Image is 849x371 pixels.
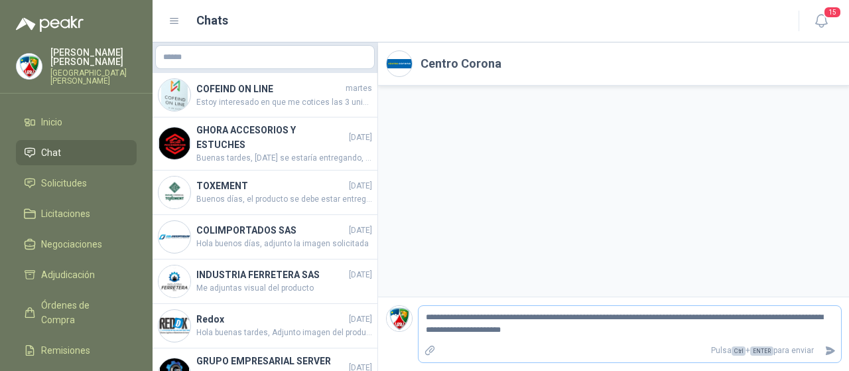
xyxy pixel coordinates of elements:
[153,73,377,117] a: Company LogoCOFEIND ON LINEmartesEstoy interesado en que me cotices las 3 unidades
[41,115,62,129] span: Inicio
[16,338,137,363] a: Remisiones
[196,312,346,327] h4: Redox
[387,51,412,76] img: Company Logo
[153,260,377,304] a: Company LogoINDUSTRIA FERRETERA SAS[DATE]Me adjuntas visual del producto
[349,131,372,144] span: [DATE]
[16,110,137,135] a: Inicio
[41,237,102,252] span: Negociaciones
[349,269,372,281] span: [DATE]
[196,152,372,165] span: Buenas tardes, [DATE] se estaría entregando, comparto número de guía de la transportadora 7001654...
[196,267,346,282] h4: INDUSTRIA FERRETERA SAS
[41,206,90,221] span: Licitaciones
[16,16,84,32] img: Logo peakr
[387,306,412,331] img: Company Logo
[50,69,137,85] p: [GEOGRAPHIC_DATA][PERSON_NAME]
[823,6,842,19] span: 15
[196,282,372,295] span: Me adjuntas visual del producto
[196,179,346,193] h4: TOXEMENT
[153,304,377,348] a: Company LogoRedox[DATE]Hola buenas tardes, Adjunto imagen del producto cotizado
[750,346,773,356] span: ENTER
[810,9,834,33] button: 15
[421,54,501,73] h2: Centro Corona
[41,267,95,282] span: Adjudicación
[16,293,137,333] a: Órdenes de Compra
[196,11,228,30] h1: Chats
[153,117,377,171] a: Company LogoGHORA ACCESORIOS Y ESTUCHES[DATE]Buenas tardes, [DATE] se estaría entregando, compart...
[41,145,61,160] span: Chat
[153,171,377,215] a: Company LogoTOXEMENT[DATE]Buenos días, el producto se debe estar entregando [DATE]
[196,193,372,206] span: Buenos días, el producto se debe estar entregando [DATE]
[41,176,87,190] span: Solicitudes
[196,223,346,238] h4: COLIMPORTADOS SAS
[419,339,441,362] label: Adjuntar archivos
[349,180,372,192] span: [DATE]
[41,343,90,358] span: Remisiones
[349,224,372,237] span: [DATE]
[16,201,137,226] a: Licitaciones
[41,298,124,327] span: Órdenes de Compra
[17,54,42,79] img: Company Logo
[159,221,190,253] img: Company Logo
[153,215,377,260] a: Company LogoCOLIMPORTADOS SAS[DATE]Hola buenos días, adjunto la imagen solicitada
[50,48,137,66] p: [PERSON_NAME] [PERSON_NAME]
[346,82,372,95] span: martes
[349,313,372,326] span: [DATE]
[196,96,372,109] span: Estoy interesado en que me cotices las 3 unidades
[159,127,190,159] img: Company Logo
[159,177,190,208] img: Company Logo
[196,123,346,152] h4: GHORA ACCESORIOS Y ESTUCHES
[732,346,746,356] span: Ctrl
[441,339,820,362] p: Pulsa + para enviar
[159,310,190,342] img: Company Logo
[196,238,372,250] span: Hola buenos días, adjunto la imagen solicitada
[16,262,137,287] a: Adjudicación
[196,82,343,96] h4: COFEIND ON LINE
[16,140,137,165] a: Chat
[16,171,137,196] a: Solicitudes
[196,327,372,339] span: Hola buenas tardes, Adjunto imagen del producto cotizado
[16,232,137,257] a: Negociaciones
[159,79,190,111] img: Company Logo
[819,339,841,362] button: Enviar
[159,265,190,297] img: Company Logo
